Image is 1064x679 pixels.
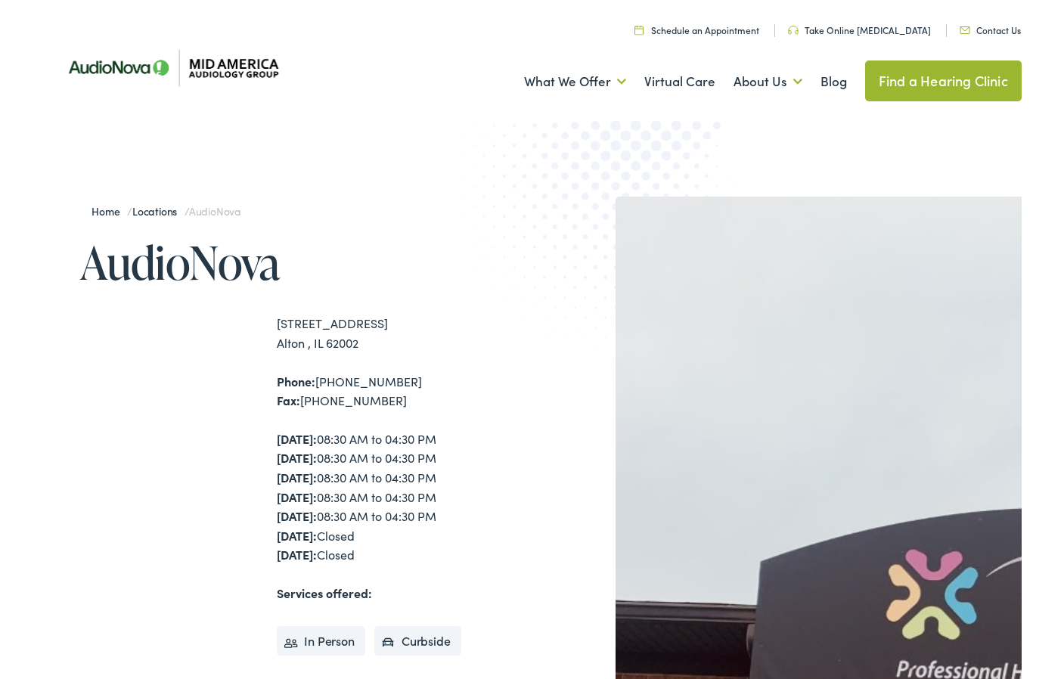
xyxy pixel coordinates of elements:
span: AudioNova [189,203,240,219]
a: Contact Us [960,23,1021,36]
strong: Services offered: [277,584,372,601]
strong: Fax: [277,392,300,408]
a: Blog [820,54,847,110]
strong: Phone: [277,373,315,389]
strong: [DATE]: [277,469,317,485]
div: [STREET_ADDRESS] Alton , IL 62002 [277,314,532,352]
img: utility icon [960,26,970,34]
strong: [DATE]: [277,488,317,505]
img: utility icon [788,26,799,35]
div: 08:30 AM to 04:30 PM 08:30 AM to 04:30 PM 08:30 AM to 04:30 PM 08:30 AM to 04:30 PM 08:30 AM to 0... [277,429,532,565]
a: Virtual Care [644,54,715,110]
div: [PHONE_NUMBER] [PHONE_NUMBER] [277,372,532,411]
strong: [DATE]: [277,527,317,544]
strong: [DATE]: [277,449,317,466]
li: In Person [277,626,365,656]
a: Home [92,203,127,219]
strong: [DATE]: [277,507,317,524]
strong: [DATE]: [277,546,317,563]
a: What We Offer [524,54,626,110]
h1: AudioNova [80,237,532,287]
a: About Us [734,54,802,110]
strong: [DATE]: [277,430,317,447]
a: Take Online [MEDICAL_DATA] [788,23,931,36]
a: Find a Hearing Clinic [865,60,1022,101]
li: Curbside [374,626,461,656]
a: Schedule an Appointment [634,23,759,36]
a: Locations [132,203,185,219]
img: utility icon [634,25,644,35]
span: / / [92,203,240,219]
